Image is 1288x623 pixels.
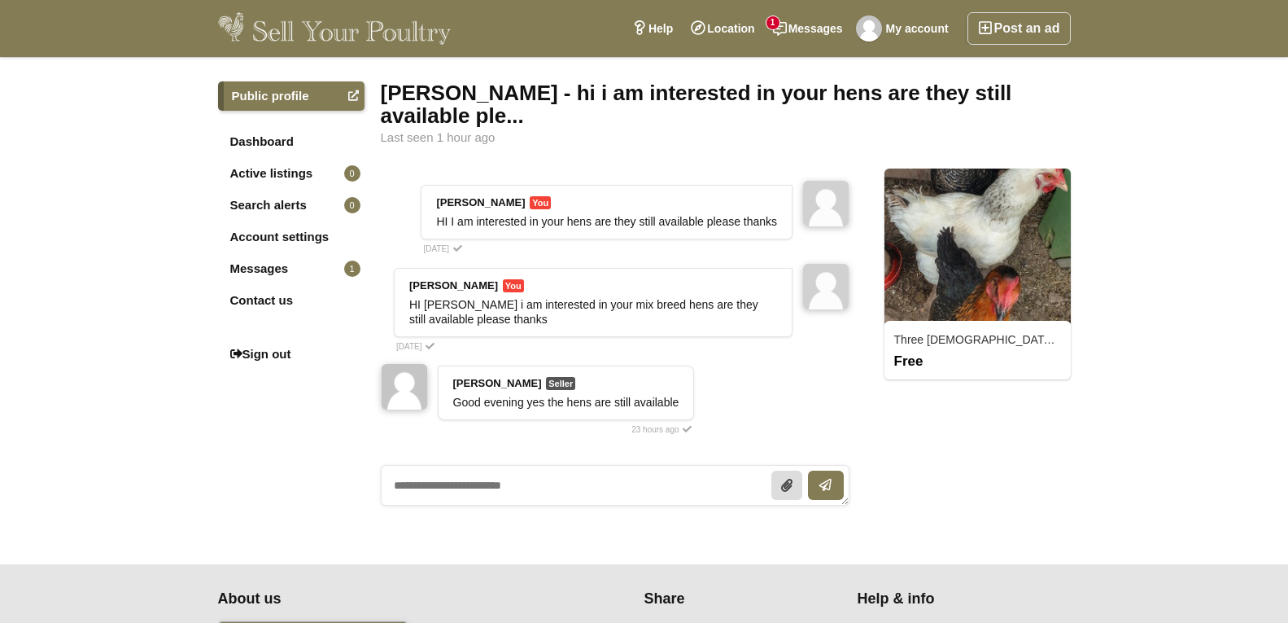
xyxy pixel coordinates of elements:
[218,340,365,369] a: Sign out
[644,590,837,608] h4: Share
[344,197,360,213] span: 0
[967,12,1071,45] a: Post an ad
[218,81,365,111] a: Public profile
[381,81,1071,127] div: [PERSON_NAME] - hi i am interested in your hens are they still available ple...
[852,12,958,45] a: My account
[218,191,365,220] a: Search alerts0
[894,333,1217,346] a: Three [DEMOGRAPHIC_DATA] chickens. Free to a good home.
[858,590,1050,608] h4: Help & info
[381,131,1071,144] div: Last seen 1 hour ago
[218,222,365,252] a: Account settings
[503,279,524,292] span: You
[344,261,360,277] span: 1
[382,364,427,410] img: Richard
[623,12,682,45] a: Help
[682,12,763,45] a: Location
[546,377,575,390] span: Seller
[218,254,365,283] a: Messages1
[856,15,882,42] img: jawed ahmed
[766,16,779,29] span: 1
[436,196,525,208] strong: [PERSON_NAME]
[409,297,777,327] div: HI [PERSON_NAME] i am interested in your mix breed hens are they still available please thanks
[218,12,452,45] img: Sell Your Poultry
[886,353,1069,368] div: Free
[409,279,498,292] strong: [PERSON_NAME]
[803,181,849,226] img: jawed ahmed
[344,165,360,182] span: 0
[218,286,365,315] a: Contact us
[530,196,551,209] span: You
[453,377,542,389] strong: [PERSON_NAME]
[218,590,547,608] h4: About us
[453,395,679,410] div: Good evening yes the hens are still available
[803,264,849,309] img: jawed ahmed
[218,127,365,156] a: Dashboard
[884,169,1071,324] img: 3104_thumbnail.jpg
[436,214,777,229] div: HI I am interested in your hens are they still available please thanks
[218,159,365,188] a: Active listings0
[764,12,852,45] a: Messages1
